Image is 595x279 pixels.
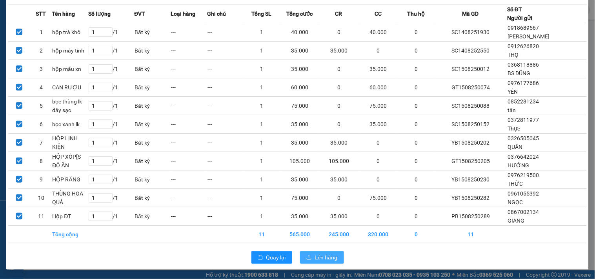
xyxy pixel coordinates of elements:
[300,251,344,264] button: uploadLên hàng
[280,60,319,78] td: 35.000
[398,189,435,207] td: 0
[280,97,319,115] td: 75.000
[10,10,69,49] img: logo.jpg
[398,207,435,226] td: 0
[134,189,171,207] td: Bất kỳ
[207,60,244,78] td: ---
[319,97,358,115] td: 0
[508,217,524,224] span: GIANG
[30,134,52,152] td: 7
[319,207,358,226] td: 35.000
[171,189,207,207] td: ---
[508,135,539,141] span: 0326505045
[134,60,171,78] td: Bất kỳ
[88,60,134,78] td: / 1
[508,154,539,160] span: 0376642024
[508,43,539,49] span: 0912626820
[52,42,88,60] td: hộp máy tính
[88,42,134,60] td: / 1
[88,115,134,134] td: / 1
[507,5,532,22] div: Số ĐT Người gửi
[244,60,280,78] td: 1
[508,70,530,76] span: BS DŨNG
[508,125,520,132] span: Thực
[319,170,358,189] td: 35.000
[508,52,519,58] span: THỌ
[30,97,52,115] td: 5
[88,23,134,42] td: / 1
[508,89,518,95] span: YÊN
[134,23,171,42] td: Bất kỳ
[280,23,319,42] td: 40.000
[435,78,508,97] td: GT1508250074
[358,115,398,134] td: 35.000
[171,170,207,189] td: ---
[280,226,319,243] td: 565.000
[319,23,358,42] td: 0
[134,170,171,189] td: Bất kỳ
[398,60,435,78] td: 0
[244,207,280,226] td: 1
[319,78,358,97] td: 0
[134,78,171,97] td: Bất kỳ
[171,207,207,226] td: ---
[244,97,280,115] td: 1
[398,152,435,170] td: 0
[52,207,88,226] td: Hộp ĐT
[207,115,244,134] td: ---
[319,134,358,152] td: 35.000
[52,152,88,170] td: HỘP XÔP[S ĐỒ ĂN
[30,60,52,78] td: 3
[88,170,134,189] td: / 1
[52,189,88,207] td: THÙNG HOA QUẢ
[358,23,398,42] td: 40.000
[30,115,52,134] td: 6
[358,189,398,207] td: 75.000
[88,152,134,170] td: / 1
[435,152,508,170] td: GT1508250205
[88,207,134,226] td: / 1
[435,42,508,60] td: SC1408252550
[508,117,539,123] span: 0372811977
[358,60,398,78] td: 35.000
[244,134,280,152] td: 1
[171,152,207,170] td: ---
[171,115,207,134] td: ---
[30,42,52,60] td: 2
[171,42,207,60] td: ---
[280,207,319,226] td: 35.000
[398,23,435,42] td: 0
[508,190,539,197] span: 0961055392
[73,19,328,29] li: 271 - [PERSON_NAME] - [GEOGRAPHIC_DATA] - [GEOGRAPHIC_DATA]
[508,25,539,31] span: 0918689567
[52,78,88,97] td: CAN RƯỢU
[508,98,539,105] span: 0852281234
[52,60,88,78] td: hộp mẫu xn
[171,97,207,115] td: ---
[407,9,425,18] span: Thu hộ
[244,78,280,97] td: 1
[251,9,271,18] span: Tổng SL
[36,9,46,18] span: STT
[52,23,88,42] td: hộp trà khô
[375,9,382,18] span: CC
[319,115,358,134] td: 0
[319,152,358,170] td: 105.000
[171,134,207,152] td: ---
[207,207,244,226] td: ---
[134,97,171,115] td: Bất kỳ
[171,9,195,18] span: Loại hàng
[207,78,244,97] td: ---
[435,226,508,243] td: 11
[508,181,523,187] span: THỨC
[134,207,171,226] td: Bất kỳ
[10,53,117,80] b: GỬI : VP [GEOGRAPHIC_DATA]
[398,226,435,243] td: 0
[435,134,508,152] td: YB1508250202
[398,42,435,60] td: 0
[171,23,207,42] td: ---
[508,209,539,215] span: 0867002134
[319,189,358,207] td: 0
[398,115,435,134] td: 0
[134,9,145,18] span: ĐVT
